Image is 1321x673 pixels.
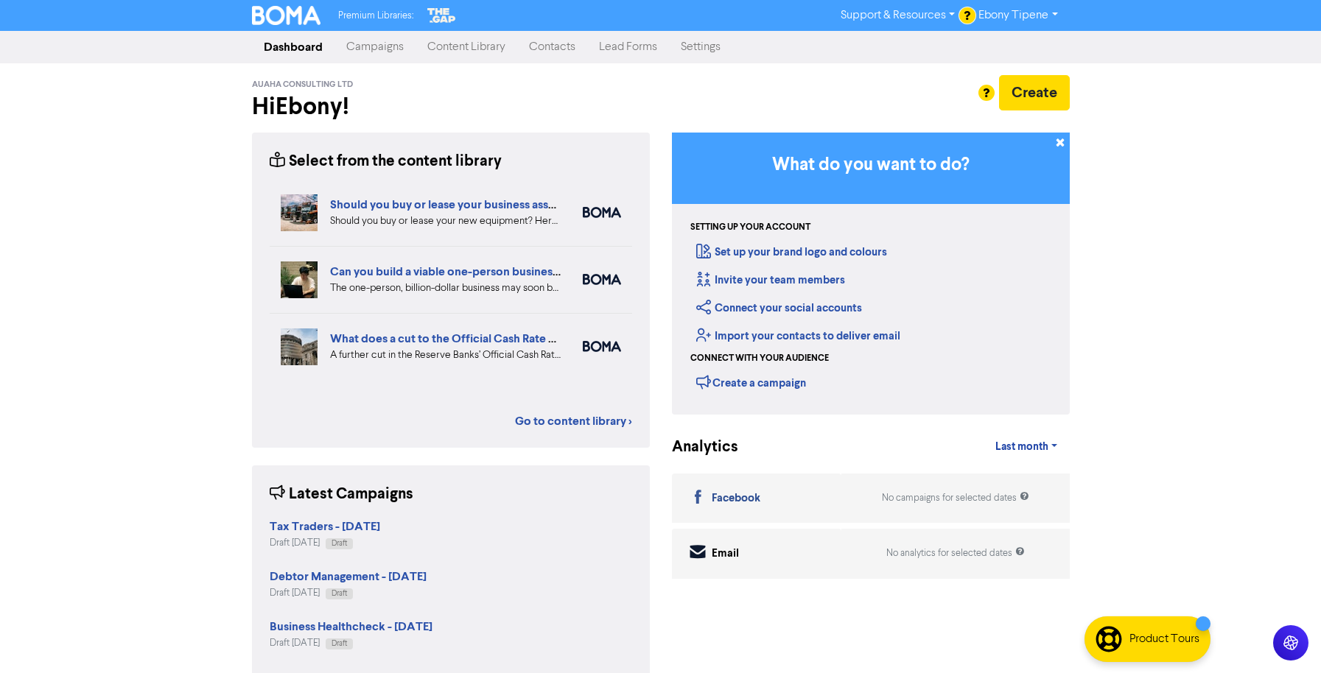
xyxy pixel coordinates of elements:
[694,155,1048,176] h3: What do you want to do?
[332,590,347,597] span: Draft
[829,4,967,27] a: Support & Resources
[995,440,1048,454] span: Last month
[515,412,632,430] a: Go to content library >
[332,540,347,547] span: Draft
[886,546,1025,560] div: No analytics for selected dates
[712,490,760,507] div: Facebook
[270,586,427,600] div: Draft [DATE]
[416,32,517,62] a: Content Library
[672,133,1070,415] div: Getting Started in BOMA
[330,214,561,229] div: Should you buy or lease your new equipment? Here are some pros and cons of each. We also can revi...
[270,150,502,173] div: Select from the content library
[669,32,732,62] a: Settings
[270,619,432,634] strong: Business Healthcheck - [DATE]
[690,352,829,365] div: Connect with your audience
[332,640,347,647] span: Draft
[270,519,380,534] strong: Tax Traders - [DATE]
[583,341,621,352] img: boma
[1247,602,1321,673] iframe: Chat Widget
[330,331,675,346] a: What does a cut to the Official Cash Rate mean for your business?
[270,571,427,583] a: Debtor Management - [DATE]
[696,329,900,343] a: Import your contacts to deliver email
[252,6,321,25] img: BOMA Logo
[587,32,669,62] a: Lead Forms
[517,32,587,62] a: Contacts
[583,274,621,285] img: boma
[696,371,806,393] div: Create a campaign
[270,536,380,550] div: Draft [DATE]
[338,11,413,21] span: Premium Libraries:
[696,273,845,287] a: Invite your team members
[270,521,380,533] a: Tax Traders - [DATE]
[270,483,413,506] div: Latest Campaigns
[967,4,1069,27] a: Ebony Tipene
[270,636,432,650] div: Draft [DATE]
[690,221,810,234] div: Setting up your account
[330,264,563,279] a: Can you build a viable one-person business?
[334,32,416,62] a: Campaigns
[984,432,1069,462] a: Last month
[999,75,1070,110] button: Create
[712,546,739,563] div: Email
[696,301,862,315] a: Connect your social accounts
[330,281,561,296] div: The one-person, billion-dollar business may soon become a reality. But what are the pros and cons...
[330,348,561,363] div: A further cut in the Reserve Banks’ Official Cash Rate sounds like good news. But what’s the real...
[882,491,1029,505] div: No campaigns for selected dates
[270,569,427,584] strong: Debtor Management - [DATE]
[583,207,621,218] img: boma_accounting
[696,245,887,259] a: Set up your brand logo and colours
[330,197,570,212] a: Should you buy or lease your business assets?
[252,32,334,62] a: Dashboard
[252,93,650,121] h2: Hi Ebony !
[252,80,353,90] span: Auaha Consulting Ltd
[270,621,432,633] a: Business Healthcheck - [DATE]
[425,6,458,25] img: The Gap
[672,436,720,459] div: Analytics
